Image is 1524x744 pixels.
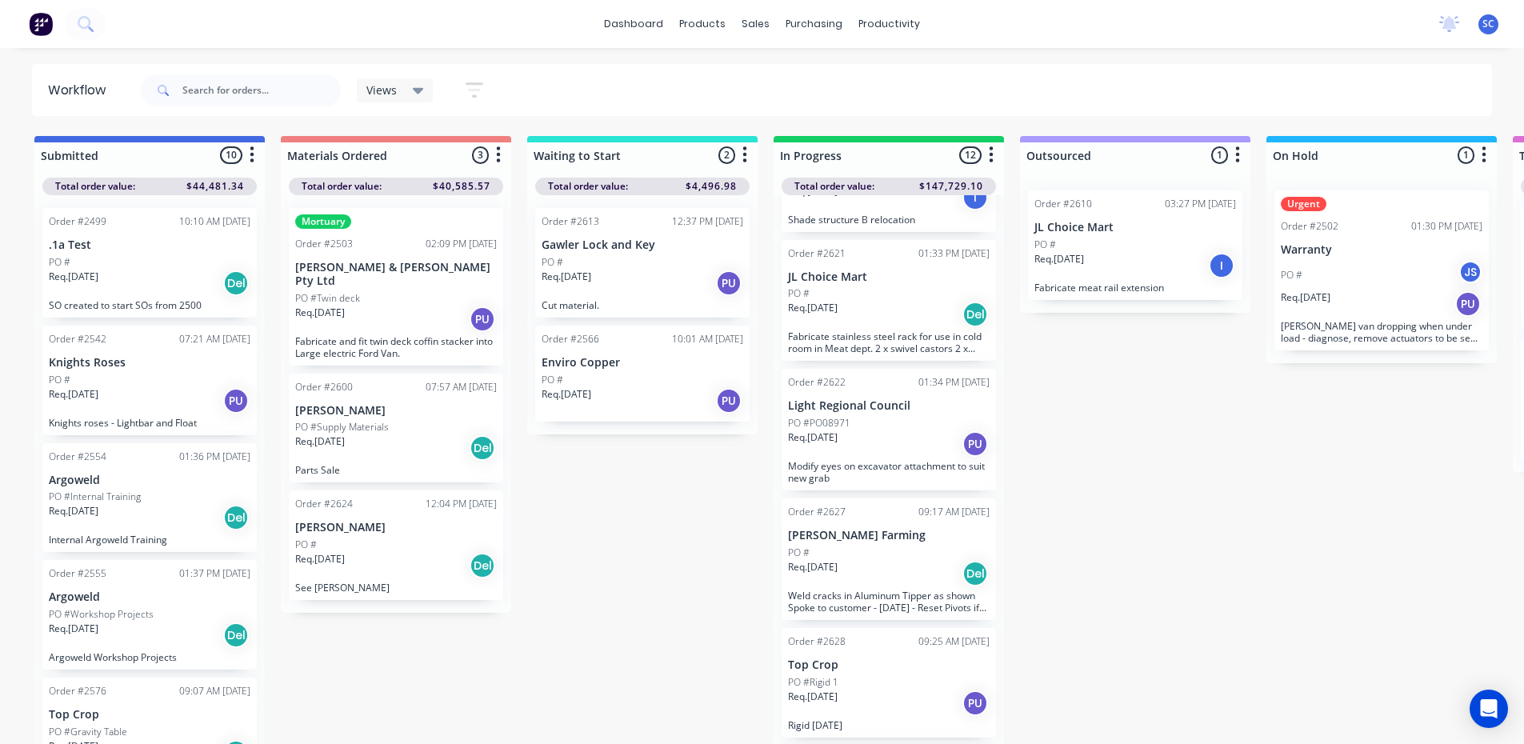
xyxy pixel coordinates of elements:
div: Del [223,505,249,530]
div: 01:33 PM [DATE] [918,246,990,261]
div: Order #2621 [788,246,846,261]
div: Workflow [48,81,114,100]
p: PO # [788,546,810,560]
div: 12:04 PM [DATE] [426,497,497,511]
div: Urgent [1281,197,1326,211]
div: UrgentOrder #250201:30 PM [DATE]WarrantyPO #JSReq.[DATE]PU[PERSON_NAME] van dropping when under l... [1274,190,1489,350]
div: Order #262201:34 PM [DATE]Light Regional CouncilPO #PO08971Req.[DATE]PUModify eyes on excavator a... [782,369,996,490]
span: $44,481.34 [186,179,244,194]
p: PO # [49,255,70,270]
div: Del [470,553,495,578]
p: Top Crop [788,658,990,672]
span: Views [366,82,397,98]
p: Warranty [1281,243,1482,257]
span: Total order value: [548,179,628,194]
span: $147,729.10 [919,179,983,194]
p: .1a Test [49,238,250,252]
div: I [1209,253,1234,278]
p: Parts Sale [295,464,497,476]
p: Req. [DATE] [1281,290,1330,305]
p: Req. [DATE] [788,301,838,315]
div: 10:10 AM [DATE] [179,214,250,229]
p: [PERSON_NAME] & [PERSON_NAME] Pty Ltd [295,261,497,288]
a: dashboard [596,12,671,36]
p: [PERSON_NAME] [295,521,497,534]
p: Req. [DATE] [49,622,98,636]
div: Order #2502 [1281,219,1338,234]
p: PO # [542,373,563,387]
div: PU [470,306,495,332]
p: See [PERSON_NAME] [295,582,497,594]
div: PU [716,388,742,414]
div: 01:34 PM [DATE] [918,375,990,390]
div: Del [962,561,988,586]
div: PU [716,270,742,296]
p: PO # [49,373,70,387]
p: Req. [DATE] [49,504,98,518]
div: PU [962,690,988,716]
p: PO # [295,538,317,552]
div: Order #261003:27 PM [DATE]JL Choice MartPO #Req.[DATE]IFabricate meat rail extension [1028,190,1242,300]
div: Order #262809:25 AM [DATE]Top CropPO #Rigid 1Req.[DATE]PURigid [DATE] [782,628,996,738]
p: Modify eyes on excavator attachment to suit new grab [788,460,990,484]
div: Order #2566 [542,332,599,346]
p: PO #Gravity Table [49,725,127,739]
div: Order #2503 [295,237,353,251]
p: PO #Rigid 1 [788,675,838,690]
p: Gawler Lock and Key [542,238,743,252]
p: Light Regional Council [788,399,990,413]
p: PO # [542,255,563,270]
input: Search for orders... [182,74,341,106]
p: Enviro Copper [542,356,743,370]
p: PO #Twin deck [295,291,360,306]
p: Internal Argoweld Training [49,534,250,546]
div: Order #2554 [49,450,106,464]
div: Order #2542 [49,332,106,346]
p: [PERSON_NAME] van dropping when under load - diagnose, remove actuators to be sent away for repai... [1281,320,1482,344]
div: products [671,12,734,36]
div: PU [1455,291,1481,317]
p: Argoweld [49,590,250,604]
span: $4,496.98 [686,179,737,194]
p: PO # [1034,238,1056,252]
p: Fabricate and fit twin deck coffin stacker into Large electric Ford Van. [295,335,497,359]
p: [PERSON_NAME] [295,404,497,418]
span: Total order value: [302,179,382,194]
p: Knights Roses [49,356,250,370]
p: Req. [DATE] [49,387,98,402]
div: 09:07 AM [DATE] [179,684,250,698]
div: Order #2628 [788,634,846,649]
div: Order #254207:21 AM [DATE]Knights RosesPO #Req.[DATE]PUKnights roses - Lightbar and Float [42,326,257,435]
p: Req. [DATE] [788,690,838,704]
span: Total order value: [55,179,135,194]
div: Order #260007:57 AM [DATE][PERSON_NAME]PO #Supply MaterialsReq.[DATE]DelParts Sale [289,374,503,483]
p: PO # [788,286,810,301]
div: 01:36 PM [DATE] [179,450,250,464]
p: Rigid [DATE] [788,719,990,731]
p: Req. [DATE] [295,306,345,320]
div: Del [223,270,249,296]
div: 01:30 PM [DATE] [1411,219,1482,234]
div: Order #255401:36 PM [DATE]ArgoweldPO #Internal TrainingReq.[DATE]DelInternal Argoweld Training [42,443,257,553]
p: Shade structure B relocation [788,214,990,226]
div: Open Intercom Messenger [1470,690,1508,728]
p: Fabricate stainless steel rack for use in cold room in Meat dept. 2 x swivel castors 2 x straight... [788,330,990,354]
p: PO # [1281,268,1302,282]
div: Order #2499 [49,214,106,229]
p: Req. [DATE] [788,430,838,445]
div: Mortuary [295,214,351,229]
img: Factory [29,12,53,36]
div: I [962,185,988,210]
div: Order #262412:04 PM [DATE][PERSON_NAME]PO #Req.[DATE]DelSee [PERSON_NAME] [289,490,503,600]
span: SC [1482,17,1494,31]
p: Req. [DATE] [788,560,838,574]
div: 07:21 AM [DATE] [179,332,250,346]
p: Req. [DATE] [295,434,345,449]
div: Del [223,622,249,648]
div: Order #262709:17 AM [DATE][PERSON_NAME] FarmingPO #Req.[DATE]DelWeld cracks in Aluminum Tipper as... [782,498,996,620]
p: Knights roses - Lightbar and Float [49,417,250,429]
p: JL Choice Mart [788,270,990,284]
div: MortuaryOrder #250302:09 PM [DATE][PERSON_NAME] & [PERSON_NAME] Pty LtdPO #Twin deckReq.[DATE]PUF... [289,208,503,366]
span: Total order value: [794,179,874,194]
div: 02:09 PM [DATE] [426,237,497,251]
